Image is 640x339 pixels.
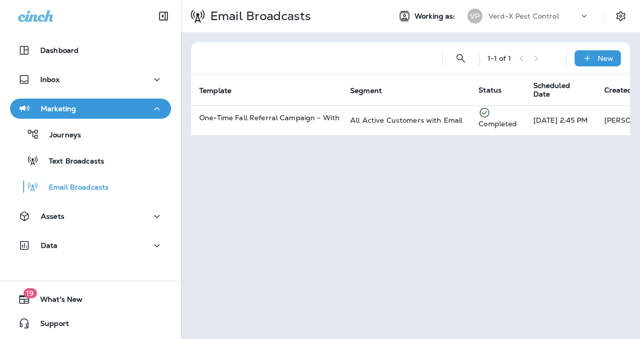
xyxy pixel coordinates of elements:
p: One-Time Fall Referral Campaign - With Gif [199,113,334,123]
p: Assets [41,212,64,220]
span: Scheduled Date [533,81,579,99]
p: Verd-X Pest Control [489,12,559,20]
p: Text Broadcasts [39,157,104,166]
span: Support [30,319,69,331]
button: Marketing [10,99,171,119]
span: All Active Customers with Email [350,116,462,125]
span: Status [478,86,502,95]
p: Data [41,241,58,249]
div: VP [467,9,483,24]
button: Settings [612,7,630,25]
button: Search Email Broadcasts [451,48,471,68]
span: 19 [23,288,37,298]
button: Email Broadcasts [10,176,171,197]
p: Completed [478,119,517,129]
span: What's New [30,295,83,307]
p: Email Broadcasts [206,9,311,24]
button: Inbox [10,69,171,90]
span: Template [199,86,245,95]
span: Segment [350,87,382,95]
p: Journeys [39,131,81,140]
p: Email Broadcasts [39,183,109,193]
span: Template [199,87,231,95]
button: Support [10,313,171,333]
button: Assets [10,206,171,226]
button: Text Broadcasts [10,150,171,171]
button: Dashboard [10,40,171,60]
span: Scheduled Date [533,81,592,99]
p: Dashboard [40,46,78,54]
div: 1 - 1 of 1 [488,54,511,62]
p: Inbox [40,75,59,83]
p: Marketing [41,105,76,113]
button: Collapse Sidebar [149,6,178,26]
td: [DATE] 2:45 PM [525,105,596,135]
span: Working as: [415,12,457,21]
p: New [598,54,613,62]
button: 19What's New [10,289,171,309]
button: Journeys [10,124,171,145]
span: Segment [350,86,395,95]
button: Data [10,235,171,256]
